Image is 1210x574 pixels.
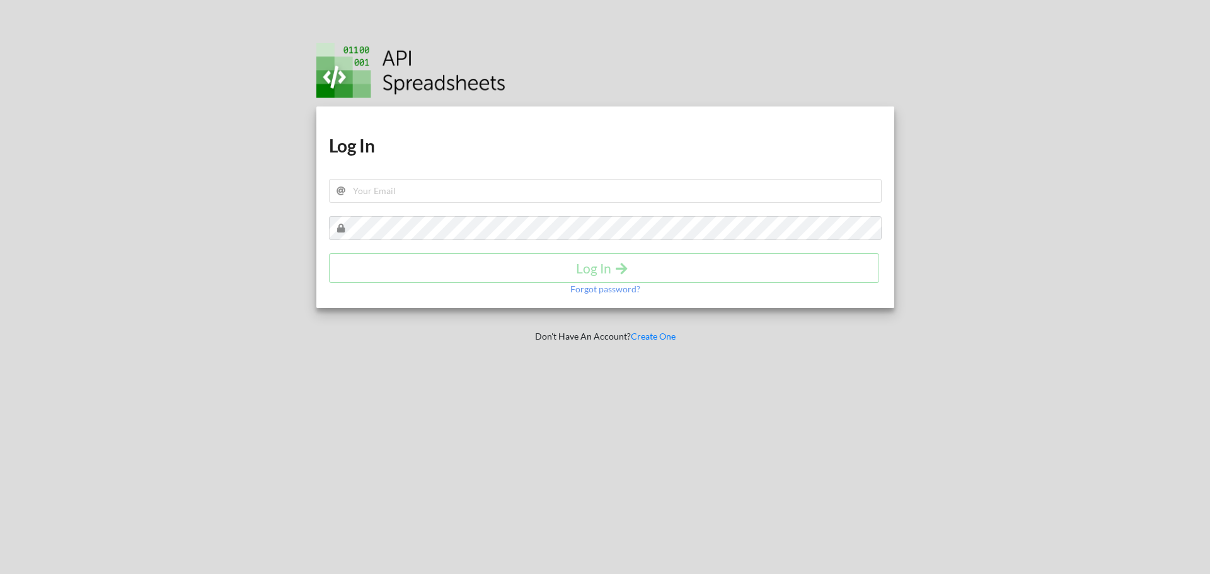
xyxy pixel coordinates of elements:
[308,330,903,343] p: Don't Have An Account?
[329,134,882,157] h1: Log In
[329,179,882,203] input: Your Email
[631,331,676,342] a: Create One
[316,43,505,98] img: Logo.png
[570,283,640,296] p: Forgot password?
